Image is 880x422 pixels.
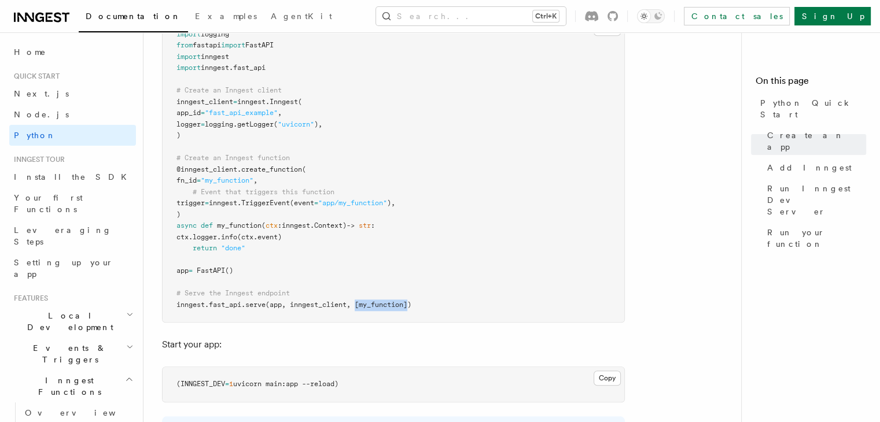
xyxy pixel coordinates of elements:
span: Features [9,294,48,303]
a: Contact sales [684,7,790,25]
span: Events & Triggers [9,342,126,365]
span: info [221,233,237,241]
span: Setting up your app [14,258,113,279]
span: (app, inngest_client, [my_function]) [266,301,411,309]
span: "app/my_function" [318,199,387,207]
span: import [176,53,201,61]
span: Quick start [9,72,60,81]
a: Examples [188,3,264,31]
span: ), [314,120,322,128]
span: # Create an Inngest client [176,86,282,94]
span: ), [387,199,395,207]
span: "done" [221,244,245,252]
span: Leveraging Steps [14,225,112,246]
span: getLogger [237,120,274,128]
span: (ctx.event) [237,233,282,241]
span: ctx [266,221,278,229]
span: . [229,64,233,72]
span: ( [298,98,302,106]
span: Documentation [86,12,181,21]
kbd: Ctrl+K [533,10,559,22]
span: fastapi [193,41,221,49]
a: Documentation [79,3,188,32]
span: -> [347,221,355,229]
a: Install the SDK [9,166,136,187]
span: # Event that triggers this function [193,188,334,196]
span: async [176,221,197,229]
span: import [176,64,201,72]
span: return [193,244,217,252]
span: Create an app [767,129,866,153]
span: , [278,109,282,117]
span: "my_function" [201,176,253,184]
span: inngest [282,221,310,229]
span: 1 [229,380,233,388]
button: Inngest Functions [9,370,136,402]
span: Add Inngest [767,162,852,173]
span: (event [290,199,314,207]
a: AgentKit [264,3,339,31]
span: uvicorn main:app --reload) [233,380,338,388]
span: # Create an Inngest function [176,154,290,162]
span: (INNGEST_DEV [176,380,225,388]
span: TriggerEvent [241,199,290,207]
span: trigger [176,199,205,207]
span: fn_id [176,176,197,184]
span: app [176,266,189,275]
span: @inngest_client [176,165,237,173]
a: Leveraging Steps [9,220,136,252]
span: Run your function [767,227,866,250]
span: . [310,221,314,229]
a: Create an app [763,125,866,157]
span: ( [262,221,266,229]
span: = [314,199,318,207]
span: logger [176,120,201,128]
span: fast_api [233,64,266,72]
span: inngest [201,53,229,61]
span: Home [14,46,46,58]
span: = [197,176,201,184]
span: = [205,199,209,207]
span: FastAPI [197,266,225,275]
span: = [233,98,237,106]
span: Inngest tour [9,155,65,164]
span: . [266,98,270,106]
span: Node.js [14,110,69,119]
span: logging. [205,120,237,128]
span: ( [302,165,306,173]
span: , [253,176,257,184]
span: logger [193,233,217,241]
h4: On this page [756,74,866,92]
button: Search...Ctrl+K [376,7,566,25]
span: Python [14,131,56,140]
button: Copy [594,371,621,386]
span: = [201,109,205,117]
span: Inngest [270,98,298,106]
span: def [201,221,213,229]
span: Python Quick Start [760,97,866,120]
span: Install the SDK [14,172,134,182]
span: inngest [201,64,229,72]
span: inngest_client [176,98,233,106]
span: AgentKit [271,12,332,21]
span: serve [245,301,266,309]
a: Python Quick Start [756,92,866,125]
span: import [221,41,245,49]
span: # Serve the Inngest endpoint [176,289,290,297]
span: import [176,30,201,38]
span: inngest [176,301,205,309]
span: my_function [217,221,262,229]
span: . [237,165,241,173]
span: inngest [237,98,266,106]
span: "fast_api_example" [205,109,278,117]
span: Your first Functions [14,193,83,214]
span: FastAPI [245,41,274,49]
a: Next.js [9,83,136,104]
button: Events & Triggers [9,338,136,370]
button: Local Development [9,305,136,338]
span: Inngest Functions [9,375,125,398]
a: Run your function [763,222,866,254]
span: ( [274,120,278,128]
span: . [189,233,193,241]
span: ctx [176,233,189,241]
